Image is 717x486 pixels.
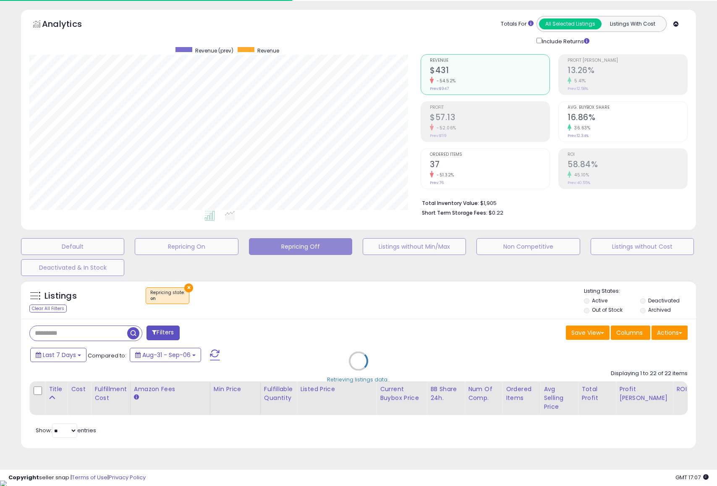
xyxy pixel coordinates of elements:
h5: Analytics [42,18,98,32]
h2: 58.84% [568,160,687,171]
small: Prev: $119 [430,133,447,138]
div: seller snap | | [8,474,146,482]
small: Prev: $947 [430,86,449,91]
button: Non Competitive [476,238,580,255]
b: Short Term Storage Fees: [422,209,487,216]
li: $1,905 [422,197,681,208]
span: ROI [568,152,687,157]
h2: 37 [430,160,550,171]
button: Deactivated & In Stock [21,259,124,276]
div: Retrieving listings data.. [327,376,390,383]
small: -51.32% [434,172,454,178]
button: Listings without Min/Max [363,238,466,255]
div: Totals For [501,20,534,28]
strong: Copyright [8,473,39,481]
span: Avg. Buybox Share [568,105,687,110]
small: Prev: 76 [430,180,444,185]
span: $0.22 [489,209,503,217]
button: Default [21,238,124,255]
span: 2025-09-14 17:07 GMT [675,473,709,481]
span: Profit [430,105,550,110]
h2: 13.26% [568,66,687,77]
button: All Selected Listings [539,18,602,29]
a: Terms of Use [72,473,107,481]
button: Repricing On [135,238,238,255]
span: Revenue [430,58,550,63]
small: -54.52% [434,78,456,84]
small: 45.10% [571,172,589,178]
button: Listings With Cost [601,18,664,29]
h2: 16.86% [568,113,687,124]
span: Revenue [257,47,279,54]
small: Prev: 12.58% [568,86,588,91]
small: Prev: 12.34% [568,133,589,138]
small: 36.63% [571,125,590,131]
a: Privacy Policy [109,473,146,481]
button: Repricing Off [249,238,352,255]
h2: $431 [430,66,550,77]
span: Revenue (prev) [195,47,233,54]
span: Ordered Items [430,152,550,157]
b: Total Inventory Value: [422,200,479,207]
div: Include Returns [530,36,599,46]
small: -52.06% [434,125,456,131]
small: 5.41% [571,78,586,84]
button: Listings without Cost [591,238,694,255]
h2: $57.13 [430,113,550,124]
span: Profit [PERSON_NAME] [568,58,687,63]
small: Prev: 40.55% [568,180,590,185]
